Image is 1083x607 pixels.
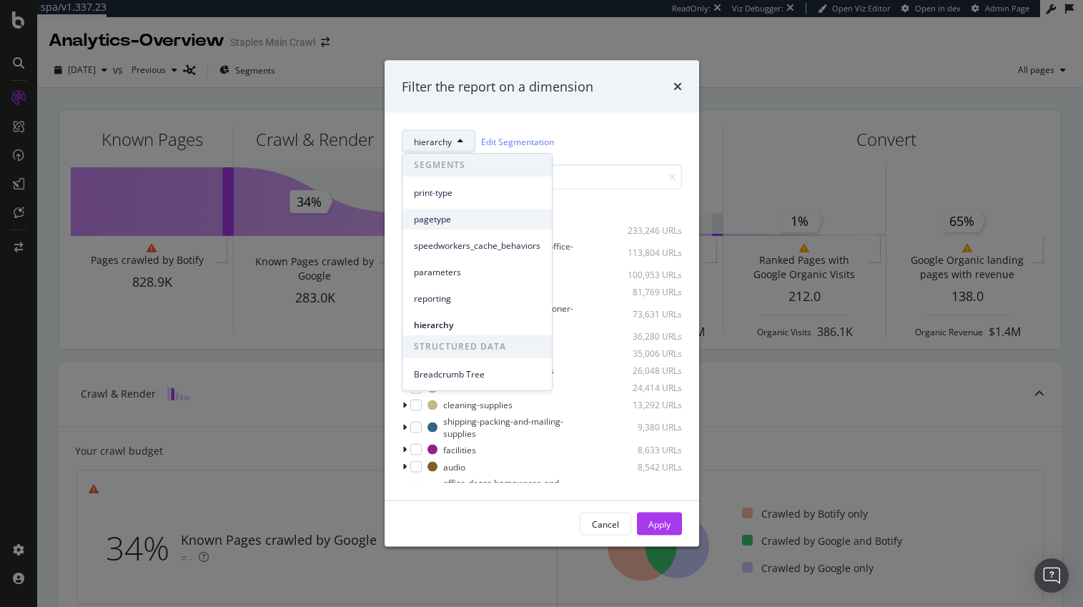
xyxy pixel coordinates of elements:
div: audio [443,460,465,473]
span: print-type [414,187,540,199]
div: office-decor-homewares-and-appliances [443,477,595,501]
div: modal [385,60,699,547]
div: 81,769 URLs [612,286,682,298]
div: cleaning-supplies [443,399,513,411]
div: 13,292 URLs [612,399,682,411]
div: Filter the report on a dimension [402,77,593,96]
button: Apply [637,513,682,536]
div: 26,048 URLs [612,365,682,377]
span: Breadcrumb Tree [414,368,540,381]
span: speedworkers_cache_behaviors [414,240,540,252]
span: pagetype [414,213,540,226]
div: 100,953 URLs [612,269,682,281]
div: 24,414 URLs [612,382,682,394]
span: parameters [414,266,540,279]
div: 9,380 URLs [613,421,681,433]
a: Edit Segmentation [481,134,554,149]
div: 8,633 URLs [612,443,682,455]
span: hierarchy [414,135,452,147]
div: 73,631 URLs [613,308,682,320]
button: hierarchy [402,130,475,153]
div: 36,280 URLs [612,330,682,342]
div: 113,804 URLs [618,246,682,258]
span: STRUCTURED DATA [402,335,552,358]
div: Apply [648,518,671,530]
div: 8,542 URLs [612,460,682,473]
div: Open Intercom Messenger [1034,558,1069,593]
div: facilities [443,443,476,455]
div: 233,246 URLs [612,224,682,236]
span: hierarchy [414,319,540,332]
span: SEGMENTS [402,154,552,177]
span: reporting [414,292,540,305]
div: times [673,77,682,96]
div: shipping-packing-and-mailing-supplies [443,415,593,439]
div: 7,805 URLs [615,483,682,495]
button: Cancel [580,513,631,536]
div: Cancel [592,518,619,530]
div: 35,006 URLs [612,347,682,360]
